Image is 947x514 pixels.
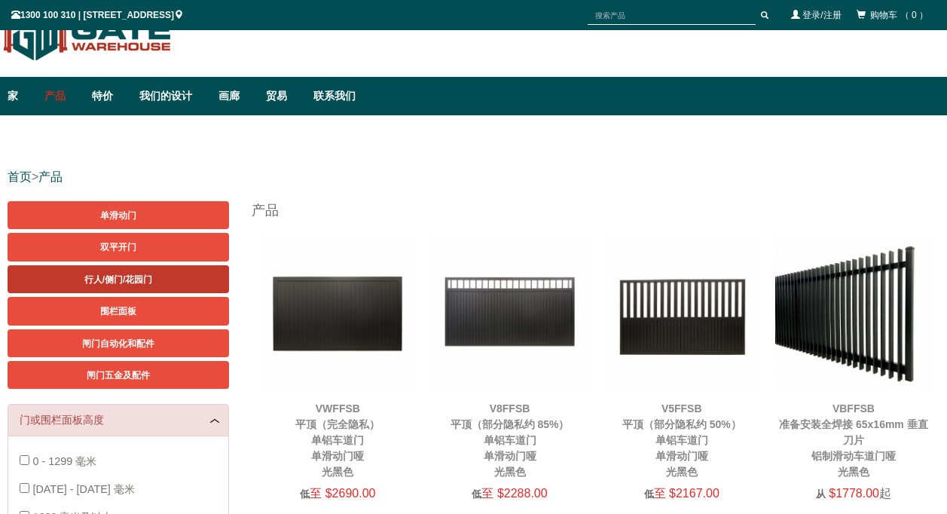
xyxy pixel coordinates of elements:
[32,483,134,495] span: [DATE] - [DATE] 毫米
[310,487,375,500] span: 至 $2690.00
[87,370,150,381] span: 闸门五金及配件
[870,10,928,20] span: 购物车 （ 0 ）
[802,10,841,20] a: 登录/注册
[38,170,63,183] a: 产品
[481,487,547,500] span: 至 $2288.00
[8,297,229,325] a: 围栏面板
[8,201,229,229] a: 单滑动门
[8,153,939,201] div: >
[816,488,826,500] span: 从
[100,242,136,252] span: 双平开门
[20,10,174,20] font: 1300 100 310 | [STREET_ADDRESS]
[8,265,229,293] a: 行人/侧门/花园门
[132,77,211,115] a: 我们的设计
[8,170,32,183] a: 首页
[258,77,306,115] a: 贸易
[644,488,654,500] span: 低
[84,274,153,285] span: 行人/侧门/花园门
[735,414,947,461] iframe: LiveChat chat widget
[779,402,928,478] a: VBFFSB准备安装全焊接 65x16mm 垂直刀片铝制滑动车道门哑光黑色
[451,402,570,478] a: V8FFSB平顶（部分隐私约 85%）单铝车道门单滑动门哑光黑色
[306,77,356,115] a: 联系我们
[100,210,136,221] span: 单滑动门
[775,235,932,392] img: VBFFSB - Ready to Install Fully Welded 65x16mm Vertical Blade - Aluminium Sliding Driveway Gate -...
[20,412,217,428] a: 门或围栏面板高度
[8,361,229,389] a: 闸门五金及配件
[472,488,481,500] span: 低
[82,338,154,349] span: 闸门自动化和配件
[252,201,939,228] h1: 产品
[829,487,879,500] span: $1778.00
[8,329,229,357] a: 闸门自动化和配件
[603,235,760,392] img: V5FFSB - Flat Top (Partial Privacy approx.50%) - Single Aluminium Driveway Gate - Single Sliding ...
[32,455,96,467] span: 0 - 1299 毫米
[8,233,229,261] a: 双平开门
[100,306,136,317] span: 围栏面板
[654,487,719,500] span: 至 $2167.00
[8,77,37,115] a: 家
[37,77,84,115] a: 产品
[816,487,891,500] font: 起
[300,488,310,500] span: 低
[84,77,132,115] a: 特价
[295,402,380,478] a: VWFFSB平顶（完全隐私）单铝车道门单滑动门哑光黑色
[259,235,416,392] img: VWFFSB - Flat Top (Full Privacy) - Single Aluminium Driveway Gate - Single Sliding Gate - Matte B...
[431,235,588,392] img: V8FFSB - Flat Top (Partial Privacy approx.85%) - Single Aluminium Driveway Gate - Single Sliding ...
[211,77,258,115] a: 画廊
[588,6,756,25] input: 搜索产品
[622,402,741,478] a: V5FFSB平顶（部分隐私约 50%）单铝车道门单滑动门哑光黑色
